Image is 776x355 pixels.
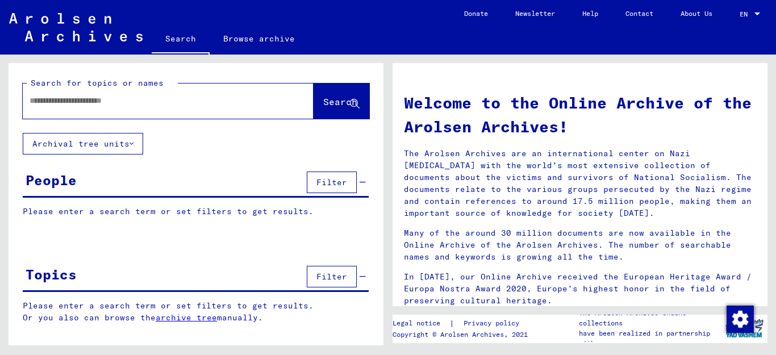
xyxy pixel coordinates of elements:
[210,25,308,52] a: Browse archive
[316,177,347,187] span: Filter
[727,306,754,333] img: Change consent
[726,305,753,332] div: Change consent
[579,308,721,328] p: The Arolsen Archives online collections
[23,300,369,324] p: Please enter a search term or set filters to get results. Or you also can browse the manually.
[740,10,752,18] span: EN
[23,206,369,218] p: Please enter a search term or set filters to get results.
[393,318,533,329] div: |
[404,227,756,263] p: Many of the around 30 million documents are now available in the Online Archive of the Arolsen Ar...
[316,272,347,282] span: Filter
[404,148,756,219] p: The Arolsen Archives are an international center on Nazi [MEDICAL_DATA] with the world’s most ext...
[307,266,357,287] button: Filter
[393,318,449,329] a: Legal notice
[404,271,756,307] p: In [DATE], our Online Archive received the European Heritage Award / Europa Nostra Award 2020, Eu...
[323,96,357,107] span: Search
[156,312,217,323] a: archive tree
[26,170,77,190] div: People
[579,328,721,349] p: have been realized in partnership with
[314,83,369,119] button: Search
[454,318,533,329] a: Privacy policy
[404,91,756,139] h1: Welcome to the Online Archive of the Arolsen Archives!
[723,314,766,343] img: yv_logo.png
[393,329,533,340] p: Copyright © Arolsen Archives, 2021
[23,133,143,154] button: Archival tree units
[307,172,357,193] button: Filter
[152,25,210,55] a: Search
[26,264,77,285] div: Topics
[9,13,143,41] img: Arolsen_neg.svg
[31,78,164,88] mat-label: Search for topics or names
